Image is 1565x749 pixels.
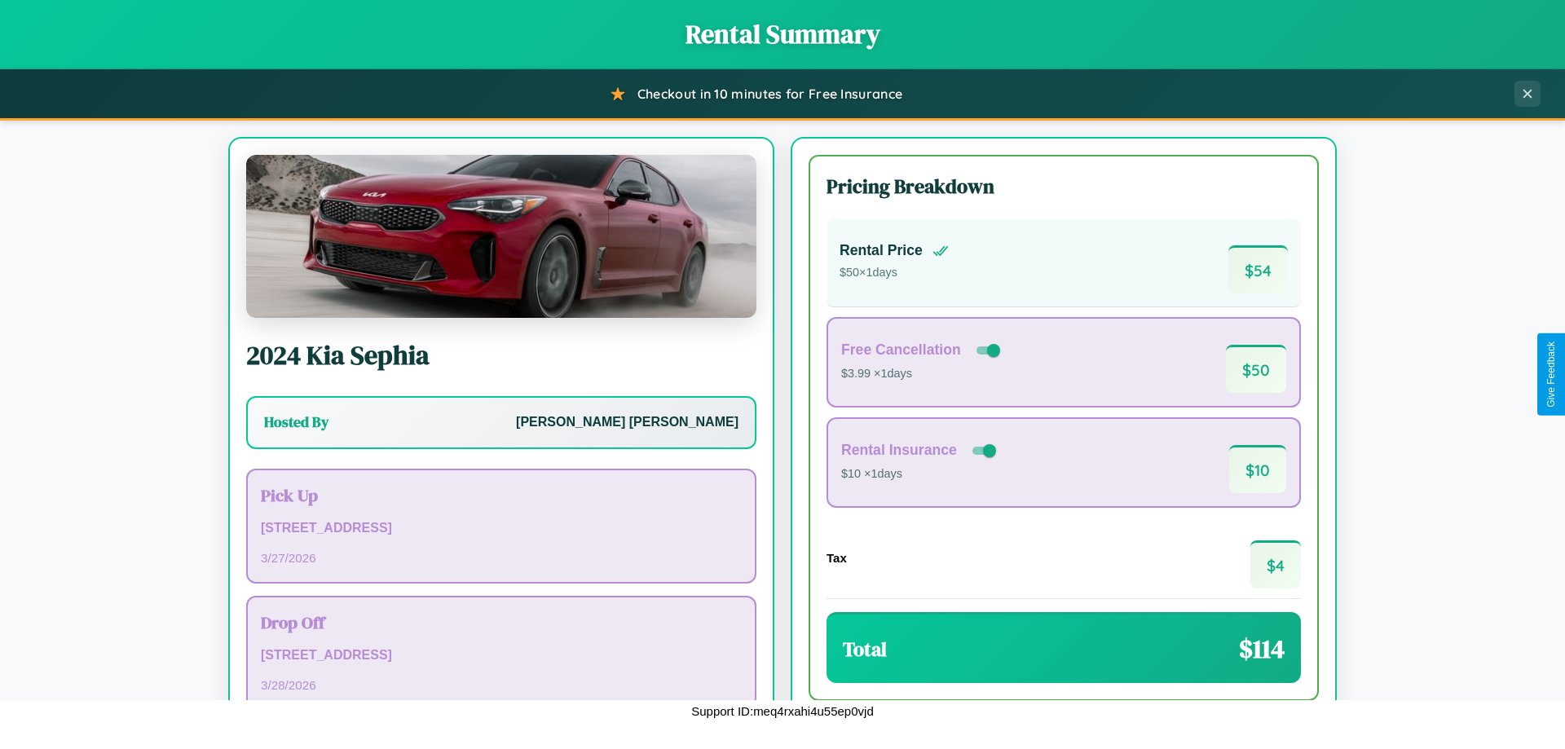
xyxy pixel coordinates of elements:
h3: Pick Up [261,483,742,507]
p: $3.99 × 1 days [841,363,1003,385]
h4: Free Cancellation [841,341,961,359]
h1: Rental Summary [16,16,1549,52]
p: $10 × 1 days [841,464,999,485]
h3: Drop Off [261,610,742,634]
span: $ 114 [1239,631,1285,667]
p: 3 / 27 / 2026 [261,547,742,569]
h2: 2024 Kia Sephia [246,337,756,373]
p: Support ID: meq4rxahi4u55ep0vjd [691,700,873,722]
p: 3 / 28 / 2026 [261,674,742,696]
span: $ 10 [1229,445,1286,493]
span: $ 4 [1250,540,1301,588]
span: $ 50 [1226,345,1286,393]
span: Checkout in 10 minutes for Free Insurance [637,86,902,102]
h3: Total [843,636,887,663]
div: Give Feedback [1545,341,1557,408]
p: [STREET_ADDRESS] [261,517,742,540]
span: $ 54 [1228,245,1288,293]
h3: Hosted By [264,412,328,432]
h4: Rental Price [840,242,923,259]
h4: Tax [827,551,847,565]
p: [PERSON_NAME] [PERSON_NAME] [516,411,738,434]
h3: Pricing Breakdown [827,173,1301,200]
img: Kia Sephia [246,155,756,318]
p: $ 50 × 1 days [840,262,949,284]
p: [STREET_ADDRESS] [261,644,742,667]
h4: Rental Insurance [841,442,957,459]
